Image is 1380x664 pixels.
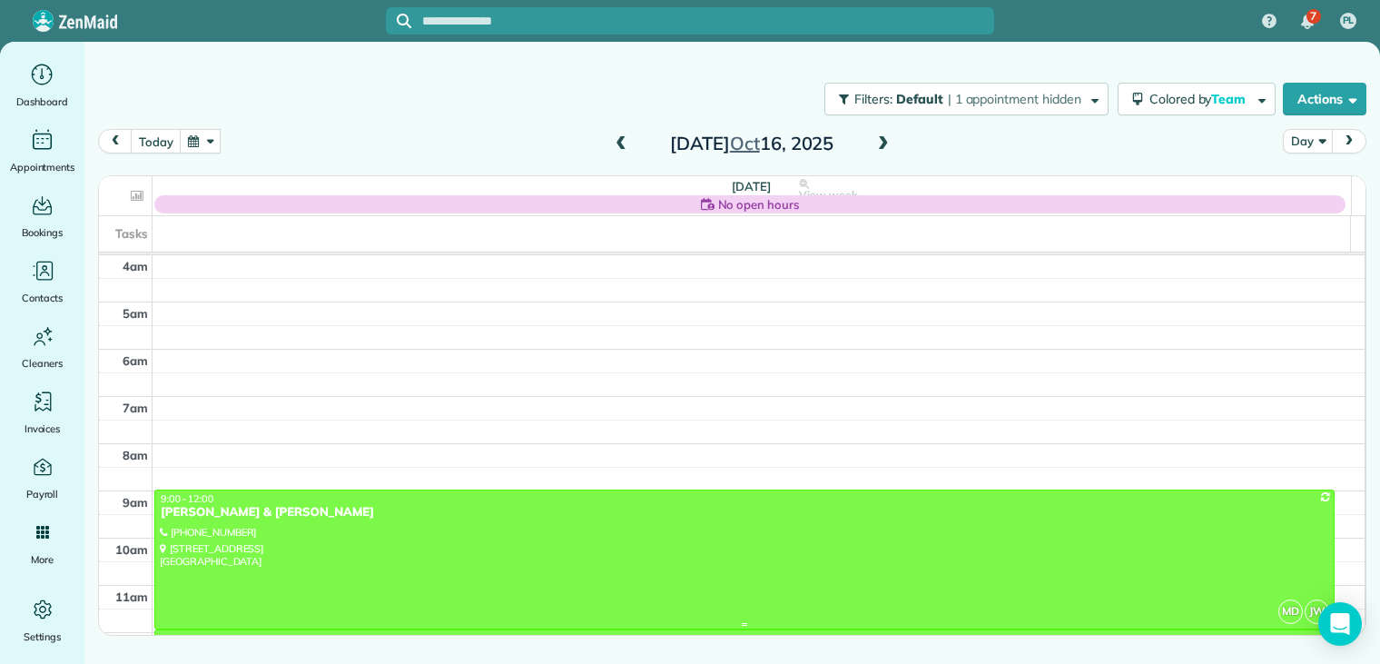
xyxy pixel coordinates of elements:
span: 10am [115,542,148,557]
span: Default [896,91,944,107]
span: 7 [1310,9,1316,24]
a: Invoices [7,387,77,438]
a: Payroll [7,452,77,503]
span: Settings [24,628,62,646]
span: Oct [730,132,760,154]
a: Contacts [7,256,77,307]
span: JW [1305,600,1329,624]
span: MD [1278,600,1303,624]
span: No open hours [718,195,800,213]
span: 9:00 - 12:00 [161,492,213,505]
span: 6am [123,353,148,368]
button: Actions [1283,83,1366,115]
span: Tasks [115,226,148,241]
span: Contacts [22,289,63,307]
div: Open Intercom Messenger [1318,602,1362,646]
span: Filters: [854,91,892,107]
h2: [DATE] 16, 2025 [638,134,865,154]
button: next [1332,129,1366,154]
span: Colored by [1149,91,1252,107]
a: Filters: Default | 1 appointment hidden [815,83,1108,115]
span: 4am [123,259,148,273]
span: 11am [115,590,148,604]
div: [PERSON_NAME] & [PERSON_NAME] [160,505,1329,520]
a: Cleaners [7,322,77,372]
div: 7 unread notifications [1288,2,1326,42]
span: Appointments [10,158,75,176]
button: Focus search [386,14,411,28]
span: Dashboard [16,93,68,111]
span: Cleaners [22,354,63,372]
span: Team [1211,91,1248,107]
button: Day [1283,129,1333,154]
a: Bookings [7,191,77,242]
span: | 1 appointment hidden [948,91,1081,107]
button: prev [98,129,133,154]
button: Filters: Default | 1 appointment hidden [824,83,1108,115]
span: Invoices [25,420,61,438]
button: Colored byTeam [1118,83,1276,115]
a: Settings [7,595,77,646]
span: [DATE] [732,179,771,193]
span: More [31,550,54,569]
span: Bookings [22,223,64,242]
span: 7am [123,401,148,415]
a: Appointments [7,125,77,176]
span: 9am [123,495,148,510]
span: PL [1343,14,1355,28]
span: Payroll [26,485,59,503]
span: 5am [123,306,148,321]
span: 12:00 - 1:00 [161,632,213,645]
span: 8am [123,448,148,462]
span: View week [799,188,857,203]
button: today [131,129,181,154]
svg: Focus search [397,14,411,28]
a: Dashboard [7,60,77,111]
